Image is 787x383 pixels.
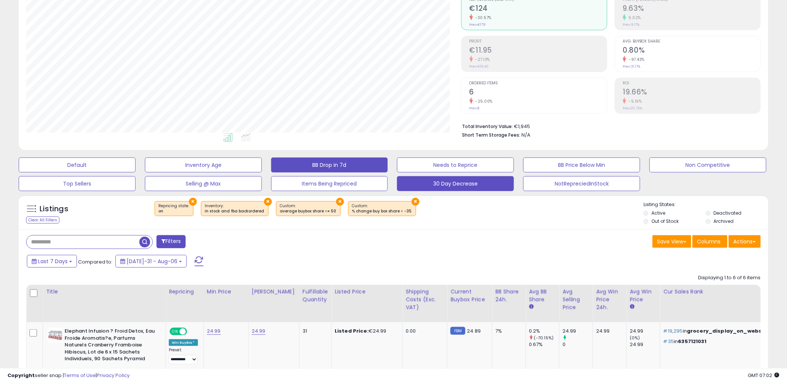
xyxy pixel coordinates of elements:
[170,328,180,335] span: ON
[650,158,766,172] button: Non Competitive
[623,64,641,69] small: Prev: 31.17%
[207,327,221,335] a: 24.99
[145,176,262,191] button: Selling @ Max
[626,57,645,62] small: -97.43%
[462,121,755,130] li: €1,945
[397,158,514,172] button: Needs to Reprice
[623,106,642,110] small: Prev: 20.73%
[714,210,742,216] label: Deactivated
[470,22,486,27] small: Prev: €179
[271,158,388,172] button: BB Drop in 7d
[623,40,760,44] span: Avg. Buybox Share
[159,203,189,214] span: Repricing state :
[663,338,770,345] p: in
[7,372,35,379] strong: Copyright
[303,328,326,334] div: 31
[663,288,772,296] div: Cur Sales Rank
[97,372,130,379] a: Privacy Policy
[462,132,521,138] b: Short Term Storage Fees:
[207,288,245,296] div: Min Price
[159,209,189,214] div: on
[78,258,112,265] span: Compared to:
[529,328,559,334] div: 0.2%
[470,46,607,56] h2: €11.95
[529,341,559,348] div: 0.67%
[252,288,296,296] div: [PERSON_NAME]
[412,198,419,206] button: ×
[189,198,197,206] button: ×
[252,327,266,335] a: 24.99
[157,235,186,248] button: Filters
[495,288,523,303] div: BB Share 24h.
[623,81,760,85] span: ROI
[450,327,465,335] small: FBM
[64,372,96,379] a: Terms of Use
[663,338,674,345] span: #35
[470,88,607,98] h2: 6
[678,338,707,345] span: 6357121031
[523,176,640,191] button: NotRepreciedInStock
[644,201,768,208] p: Listing States:
[65,328,155,364] b: Elephant Infusion ? Froid Detox, Eau Froide Aromatis?e, Parfums Naturels Cranberry Framboise Hibi...
[687,327,770,334] span: grocery_display_on_website
[352,203,412,214] span: Custom:
[663,328,770,334] p: in
[698,274,761,281] div: Displaying 1 to 6 of 6 items
[748,372,780,379] span: 2025-08-14 07:02 GMT
[467,327,481,334] span: 24.89
[19,176,136,191] button: Top Sellers
[563,288,590,311] div: Avg Selling Price
[651,218,679,224] label: Out of Stock
[280,203,337,214] span: Custom:
[534,335,554,341] small: (-70.15%)
[630,288,657,303] div: Avg Win Price
[169,339,198,346] div: Win BuyBox *
[630,341,660,348] div: 24.99
[406,328,441,334] div: 0.00
[693,235,728,248] button: Columns
[127,258,177,265] span: [DATE]-31 - Aug-06
[470,4,607,14] h2: €124
[470,106,480,110] small: Prev: 8
[623,22,640,27] small: Prev: 9.17%
[473,57,490,62] small: -27.13%
[186,328,198,335] span: OFF
[563,341,593,348] div: 0
[596,288,623,311] div: Avg Win Price 24h.
[522,131,531,138] span: N/A
[336,198,344,206] button: ×
[27,255,77,268] button: Last 7 Days
[529,288,556,303] div: Avg BB Share
[335,327,369,334] b: Listed Price:
[38,258,68,265] span: Last 7 Days
[473,15,492,21] small: -30.57%
[663,327,683,334] span: #19,295
[205,209,264,214] div: in stock and fba backordered
[626,15,641,21] small: 5.02%
[169,288,201,296] div: Repricing
[630,303,634,310] small: Avg Win Price.
[169,348,198,364] div: Preset:
[523,158,640,172] button: BB Price Below Min
[630,335,640,341] small: (0%)
[623,4,760,14] h2: 9.63%
[623,46,760,56] h2: 0.80%
[46,288,162,296] div: Title
[596,328,621,334] div: 24.99
[651,210,665,216] label: Active
[397,176,514,191] button: 30 Day Decrease
[462,123,513,130] b: Total Inventory Value:
[470,81,607,85] span: Ordered Items
[470,40,607,44] span: Profit
[271,176,388,191] button: Items Being Repriced
[623,88,760,98] h2: 19.66%
[303,288,328,303] div: Fulfillable Quantity
[280,209,337,214] div: average buybox share <= 50
[470,64,489,69] small: Prev: €16.40
[48,328,63,343] img: 51H2wYt27-L._SL40_.jpg
[495,328,520,334] div: 7%
[145,158,262,172] button: Inventory Age
[450,288,489,303] div: Current Buybox Price
[630,328,660,334] div: 24.99
[729,235,761,248] button: Actions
